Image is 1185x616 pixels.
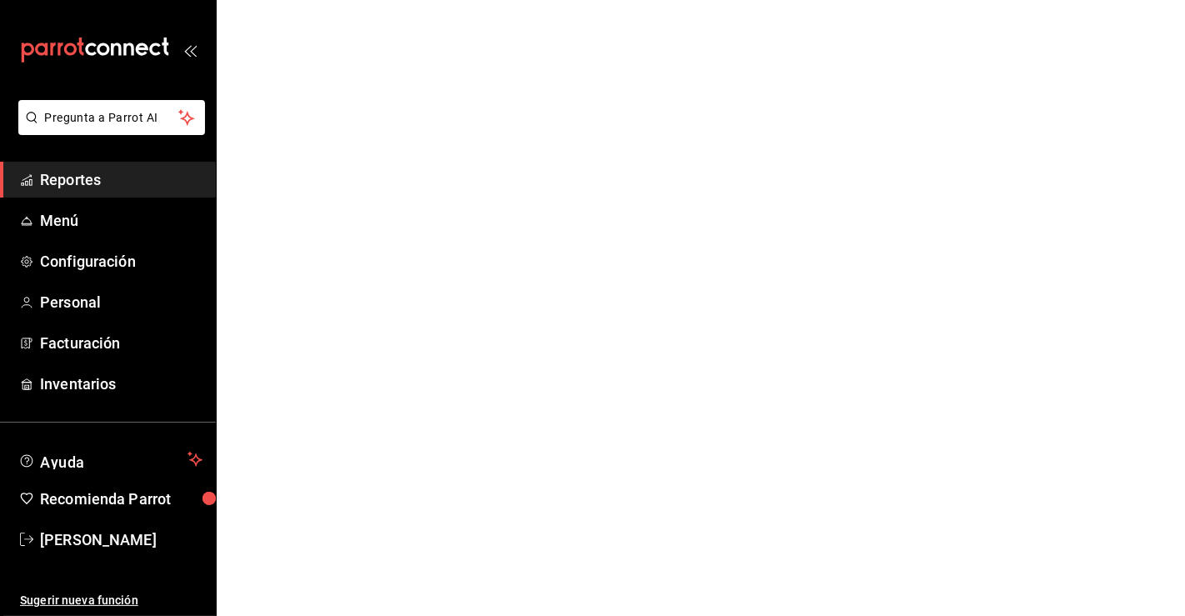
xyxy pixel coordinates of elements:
span: Inventarios [40,373,202,395]
span: Sugerir nueva función [20,592,202,609]
a: Pregunta a Parrot AI [12,121,205,138]
span: Ayuda [40,449,181,469]
button: Pregunta a Parrot AI [18,100,205,135]
span: Pregunta a Parrot AI [45,109,179,127]
button: open_drawer_menu [183,43,197,57]
span: Recomienda Parrot [40,488,202,510]
span: Personal [40,291,202,313]
span: [PERSON_NAME] [40,528,202,551]
span: Reportes [40,168,202,191]
span: Configuración [40,250,202,273]
span: Facturación [40,332,202,354]
span: Menú [40,209,202,232]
